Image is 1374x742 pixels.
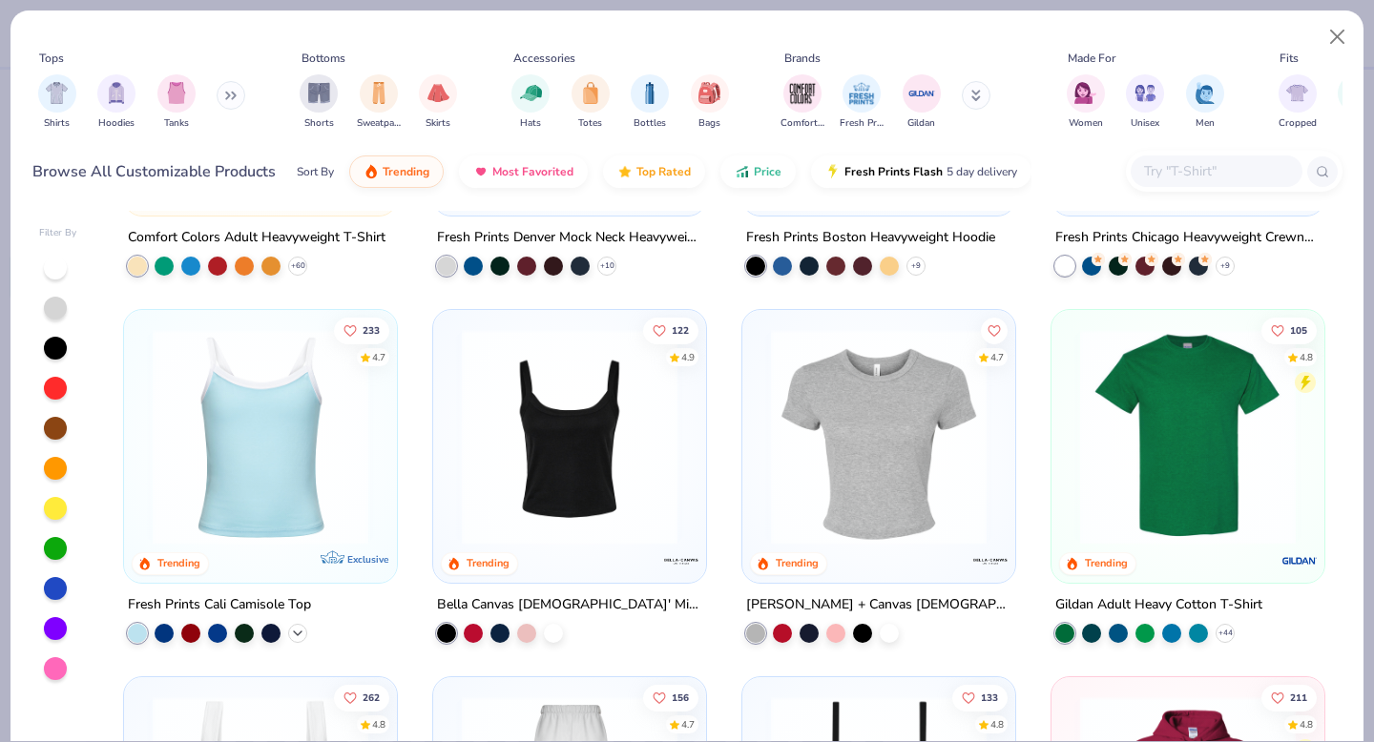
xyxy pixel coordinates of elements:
div: filter for Gildan [903,74,941,131]
div: 4.8 [1300,350,1313,364]
span: Fresh Prints [840,116,884,131]
div: Gildan Adult Heavy Cotton T-Shirt [1055,592,1262,616]
img: Bella + Canvas logo [971,541,1010,579]
span: + 44 [1218,627,1232,638]
div: Sort By [297,163,334,180]
div: Fresh Prints Denver Mock Neck Heavyweight Sweatshirt [437,226,702,250]
div: 4.8 [1300,717,1313,732]
img: Gildan logo [1280,541,1318,579]
img: a25d9891-da96-49f3-a35e-76288174bf3a [143,329,378,545]
button: Like [1261,684,1317,711]
img: Hoodies Image [106,82,127,104]
button: filter button [840,74,884,131]
div: filter for Comfort Colors [781,74,824,131]
img: most_fav.gif [473,164,489,179]
div: filter for Women [1067,74,1105,131]
div: filter for Fresh Prints [840,74,884,131]
button: Price [720,155,796,188]
span: 211 [1290,692,1307,702]
img: 80dc4ece-0e65-4f15-94a6-2a872a258fbd [687,329,922,545]
input: Try "T-Shirt" [1142,160,1289,182]
button: filter button [631,74,669,131]
div: Bella Canvas [DEMOGRAPHIC_DATA]' Micro Ribbed Scoop Tank [437,592,702,616]
span: + 9 [911,260,921,272]
img: 28425ec1-0436-412d-a053-7d6557a5cd09 [995,329,1230,545]
div: 4.9 [681,350,695,364]
img: 8af284bf-0d00-45ea-9003-ce4b9a3194ad [452,329,687,545]
button: Like [643,684,698,711]
div: 4.7 [681,717,695,732]
img: Bottles Image [639,82,660,104]
button: Like [1261,317,1317,343]
button: Fresh Prints Flash5 day delivery [811,155,1031,188]
span: 122 [672,325,689,335]
img: Women Image [1074,82,1096,104]
img: aa15adeb-cc10-480b-b531-6e6e449d5067 [761,329,996,545]
span: Shorts [304,116,334,131]
div: filter for Cropped [1279,74,1317,131]
div: filter for Tanks [157,74,196,131]
span: Fresh Prints Flash [844,164,943,179]
span: 233 [364,325,381,335]
img: Sweatpants Image [368,82,389,104]
span: Bags [698,116,720,131]
div: Fresh Prints Boston Heavyweight Hoodie [746,226,995,250]
div: Fits [1280,50,1299,67]
span: Totes [578,116,602,131]
span: 156 [672,692,689,702]
button: filter button [300,74,338,131]
span: Price [754,164,781,179]
img: Men Image [1195,82,1216,104]
div: Fresh Prints Cali Camisole Top [128,592,311,616]
button: Trending [349,155,444,188]
div: Brands [784,50,821,67]
span: 133 [981,692,998,702]
span: Shirts [44,116,70,131]
div: filter for Shorts [300,74,338,131]
div: filter for Bottles [631,74,669,131]
button: Like [952,684,1008,711]
div: Bottoms [302,50,345,67]
span: Comfort Colors [781,116,824,131]
div: Made For [1068,50,1115,67]
div: 4.7 [990,350,1004,364]
button: Like [981,317,1008,343]
img: Comfort Colors logo [353,175,391,213]
button: filter button [38,74,76,131]
div: filter for Shirts [38,74,76,131]
button: filter button [419,74,457,131]
span: Skirts [426,116,450,131]
span: Men [1196,116,1215,131]
span: Hats [520,116,541,131]
img: Comfort Colors Image [788,79,817,108]
button: filter button [572,74,610,131]
button: filter button [781,74,824,131]
button: Close [1320,19,1356,55]
img: Fresh Prints Image [847,79,876,108]
div: Fresh Prints Chicago Heavyweight Crewneck [1055,226,1321,250]
div: Comfort Colors Adult Heavyweight T-Shirt [128,226,385,250]
button: filter button [97,74,135,131]
span: Women [1069,116,1103,131]
img: Gildan Image [907,79,936,108]
span: Unisex [1131,116,1159,131]
span: Tanks [164,116,189,131]
div: 4.7 [373,350,386,364]
span: + 9 [1220,260,1230,272]
img: TopRated.gif [617,164,633,179]
img: Shirts Image [46,82,68,104]
button: Like [643,317,698,343]
span: Hoodies [98,116,135,131]
button: filter button [157,74,196,131]
span: Sweatpants [357,116,401,131]
div: 4.8 [373,717,386,732]
img: Shorts Image [308,82,330,104]
span: Top Rated [636,164,691,179]
div: filter for Totes [572,74,610,131]
button: Like [335,684,390,711]
span: Gildan [907,116,935,131]
span: 105 [1290,325,1307,335]
div: filter for Skirts [419,74,457,131]
img: db319196-8705-402d-8b46-62aaa07ed94f [1071,329,1305,545]
span: 262 [364,692,381,702]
